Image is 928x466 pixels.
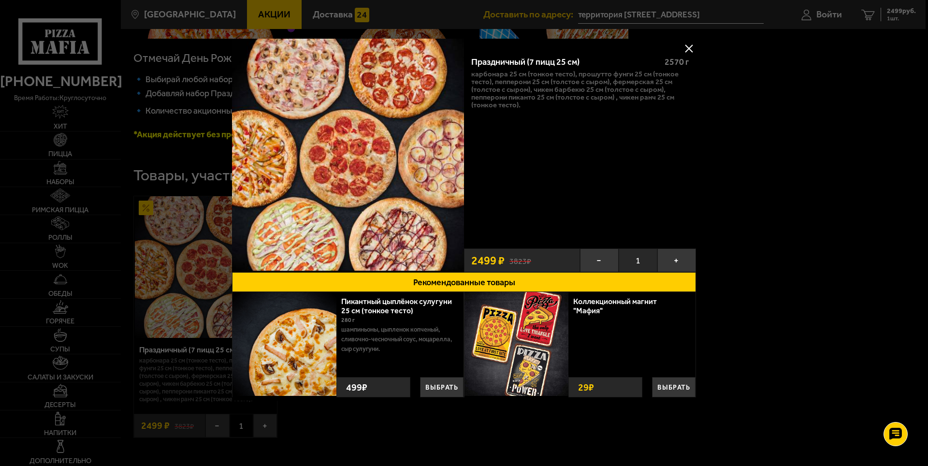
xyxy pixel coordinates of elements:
[576,378,596,397] strong: 29 ₽
[232,39,464,272] a: Праздничный (7 пицц 25 см)
[341,297,452,315] a: Пикантный цыплёнок сулугуни 25 см (тонкое тесто)
[344,378,370,397] strong: 499 ₽
[341,325,456,354] p: шампиньоны, цыпленок копченый, сливочно-чесночный соус, моцарелла, сыр сулугуни.
[652,377,696,397] button: Выбрать
[657,248,696,272] button: +
[509,255,531,265] s: 3823 ₽
[573,297,657,315] a: Коллекционный магнит "Мафия"
[471,70,689,109] p: Карбонара 25 см (тонкое тесто), Прошутто Фунги 25 см (тонкое тесто), Пепперони 25 см (толстое с с...
[341,317,355,323] span: 280 г
[471,255,505,266] span: 2499 ₽
[665,57,689,67] span: 2570 г
[232,39,464,271] img: Праздничный (7 пицц 25 см)
[580,248,619,272] button: −
[420,377,464,397] button: Выбрать
[619,248,657,272] span: 1
[471,57,656,68] div: Праздничный (7 пицц 25 см)
[232,272,696,292] button: Рекомендованные товары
